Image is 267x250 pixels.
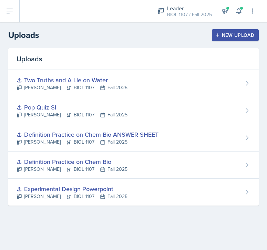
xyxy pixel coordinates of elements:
button: New Upload [212,29,259,41]
div: New Upload [216,32,255,38]
a: Definition Practice on Chem Bio ANSWER SHEET [PERSON_NAME]BIOL 1107Fall 2025 [8,124,259,152]
a: Pop Quiz SI [PERSON_NAME]BIOL 1107Fall 2025 [8,97,259,124]
a: Experimental Design Powerpoint [PERSON_NAME]BIOL 1107Fall 2025 [8,179,259,206]
div: Definition Practice on Chem Bio [17,157,127,166]
div: Two Truths and A Lie on Water [17,75,127,85]
div: Definition Practice on Chem Bio ANSWER SHEET [17,130,158,139]
a: Two Truths and A Lie on Water [PERSON_NAME]BIOL 1107Fall 2025 [8,70,259,97]
a: Definition Practice on Chem Bio [PERSON_NAME]BIOL 1107Fall 2025 [8,152,259,179]
div: Leader [167,4,212,12]
div: [PERSON_NAME] BIOL 1107 Fall 2025 [17,111,127,118]
div: Pop Quiz SI [17,103,127,112]
div: [PERSON_NAME] BIOL 1107 Fall 2025 [17,193,127,200]
div: BIOL 1107 / Fall 2025 [167,11,212,18]
div: [PERSON_NAME] BIOL 1107 Fall 2025 [17,84,127,91]
div: Experimental Design Powerpoint [17,184,127,194]
div: Uploads [8,48,259,70]
h2: Uploads [8,29,39,41]
div: [PERSON_NAME] BIOL 1107 Fall 2025 [17,138,158,146]
div: [PERSON_NAME] BIOL 1107 Fall 2025 [17,166,127,173]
